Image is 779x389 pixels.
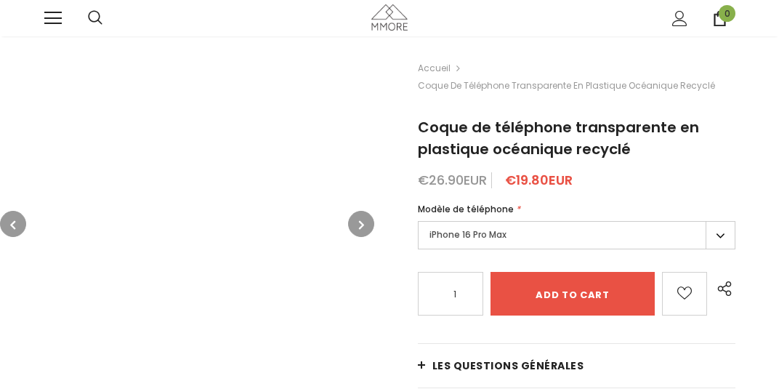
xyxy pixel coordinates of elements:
img: Cas MMORE [371,4,408,30]
a: Accueil [418,60,451,77]
span: Coque de téléphone transparente en plastique océanique recyclé [418,117,699,159]
span: €26.90EUR [418,171,487,189]
span: €19.80EUR [505,171,573,189]
span: Coque de téléphone transparente en plastique océanique recyclé [418,77,715,95]
span: Modèle de téléphone [418,203,514,215]
input: Add to cart [491,272,655,316]
span: 0 [719,5,735,22]
label: iPhone 16 Pro Max [418,221,735,249]
a: 0 [712,11,727,26]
